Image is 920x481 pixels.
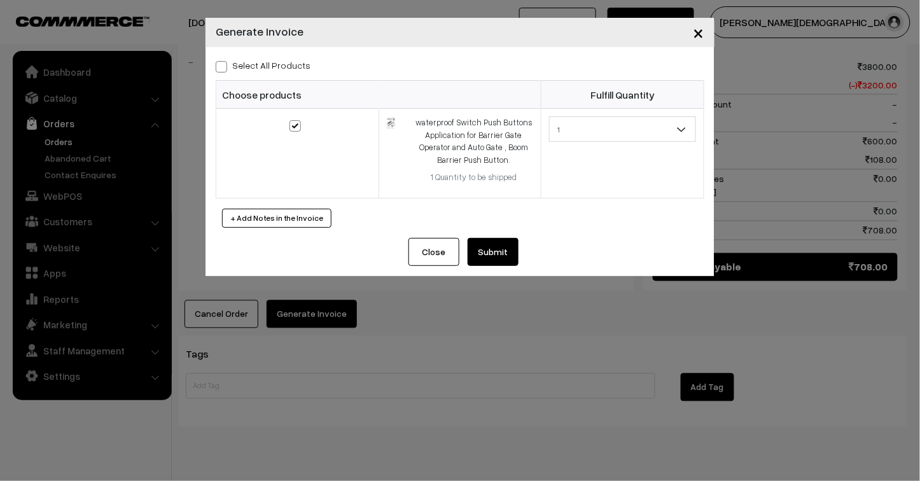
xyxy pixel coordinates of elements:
[216,59,310,72] label: Select all Products
[414,171,533,184] div: 1 Quantity to be shipped
[683,13,714,52] button: Close
[541,81,704,109] th: Fulfill Quantity
[216,81,541,109] th: Choose products
[222,209,331,228] button: + Add Notes in the Invoice
[549,116,696,142] span: 1
[693,20,704,44] span: ×
[468,238,519,266] button: Submit
[414,116,533,166] div: waterproof Switch Push Buttons Application for Barrier Gate Operator and Auto Gate , Boom Barrier...
[387,118,395,129] img: 17194758308099waterproof-button-for-boom-barrier-parking-gate.jpg
[550,118,695,141] span: 1
[408,238,459,266] button: Close
[216,23,303,40] h4: Generate Invoice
